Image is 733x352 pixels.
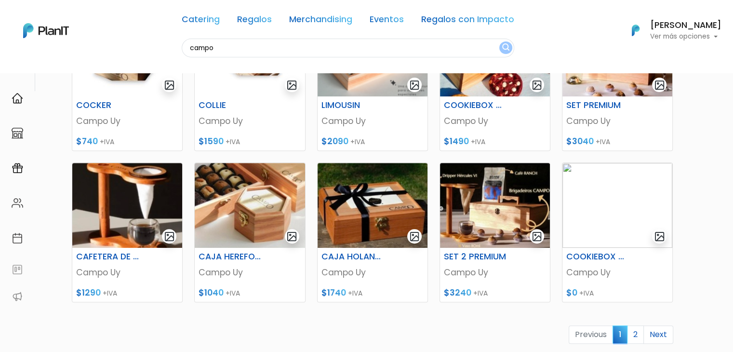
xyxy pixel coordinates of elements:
[440,163,550,248] img: thumb_F8E5552D-ABC9-419E-9C8B-846B629620BA.jpeg
[619,18,721,43] button: PlanIt Logo [PERSON_NAME] Ver más opciones
[237,15,272,27] a: Regalos
[440,162,550,302] a: gallery-light SET 2 PREMIUM Campo Uy $3240 +IVA
[12,127,23,139] img: marketplace-4ceaa7011d94191e9ded77b95e3339b90024bf715f7c57f8cf31f2d8c509eaba.svg
[438,100,514,110] h6: COOKIEBOX CAMPO
[444,115,546,127] p: Campo Uy
[317,11,428,151] a: gallery-light LIMOUSIN Campo Uy $2090 +IVA
[199,287,224,298] span: $1040
[76,135,98,147] span: $740
[444,287,471,298] span: $3240
[444,135,469,147] span: $1490
[444,266,546,279] p: Campo Uy
[650,33,721,40] p: Ver más opciones
[289,15,352,27] a: Merchandising
[566,266,668,279] p: Campo Uy
[560,100,637,110] h6: SET PREMIUM
[321,266,424,279] p: Campo Uy
[316,252,392,262] h6: CAJA HOLANDO
[12,232,23,244] img: calendar-87d922413cdce8b2cf7b7f5f62616a5cf9e4887200fb71536465627b3292af00.svg
[286,231,297,242] img: gallery-light
[318,163,427,248] img: thumb_626621DF-9800-4C60-9846-0AC50DD9F74D.jpeg
[643,325,673,344] a: Next
[348,288,362,298] span: +IVA
[76,287,101,298] span: $1290
[12,162,23,174] img: campaigns-02234683943229c281be62815700db0a1741e53638e28bf9629b52c665b00959.svg
[532,231,543,242] img: gallery-light
[562,163,672,248] img: thumb_WhatsApp_Image_2025-07-21_at_20.21.58.jpeg
[409,231,420,242] img: gallery-light
[321,287,346,298] span: $1740
[194,162,305,302] a: gallery-light CAJA HEREFORD Campo Uy $1040 +IVA
[164,80,175,91] img: gallery-light
[199,266,301,279] p: Campo Uy
[199,135,224,147] span: $1590
[70,100,147,110] h6: COCKER
[440,11,550,151] a: gallery-light COOKIEBOX CAMPO Campo Uy $1490 +IVA
[627,325,644,344] a: 2
[103,288,117,298] span: +IVA
[286,80,297,91] img: gallery-light
[70,252,147,262] h6: CAFETERA DE GOTEO
[12,291,23,302] img: partners-52edf745621dab592f3b2c58e3bca9d71375a7ef29c3b500c9f145b62cc070d4.svg
[23,23,69,38] img: PlanIt Logo
[613,325,627,343] span: 1
[12,264,23,275] img: feedback-78b5a0c8f98aac82b08bfc38622c3050aee476f2c9584af64705fc4e61158814.svg
[566,115,668,127] p: Campo Uy
[654,231,665,242] img: gallery-light
[76,266,178,279] p: Campo Uy
[194,11,305,151] a: gallery-light COLLIE Campo Uy $1590 +IVA
[562,11,673,151] a: gallery-light SET PREMIUM Campo Uy $3040 +IVA
[421,15,514,27] a: Regalos con Impacto
[596,137,610,147] span: +IVA
[12,197,23,209] img: people-662611757002400ad9ed0e3c099ab2801c6687ba6c219adb57efc949bc21e19d.svg
[317,162,428,302] a: gallery-light CAJA HOLANDO Campo Uy $1740 +IVA
[650,21,721,30] h6: [PERSON_NAME]
[195,163,305,248] img: thumb_C843F85B-81AD-4E98-913E-C4BCC45CF65E.jpeg
[72,162,183,302] a: gallery-light CAFETERA DE GOTEO Campo Uy $1290 +IVA
[625,20,646,41] img: PlanIt Logo
[579,288,594,298] span: +IVA
[182,39,514,57] input: Buscá regalos, desayunos, y más
[566,135,594,147] span: $3040
[409,80,420,91] img: gallery-light
[182,15,220,27] a: Catering
[566,287,577,298] span: $0
[438,252,514,262] h6: SET 2 PREMIUM
[473,288,488,298] span: +IVA
[321,135,348,147] span: $2090
[532,80,543,91] img: gallery-light
[72,11,183,151] a: gallery-light COCKER Campo Uy $740 +IVA
[193,100,269,110] h6: COLLIE
[199,115,301,127] p: Campo Uy
[471,137,485,147] span: +IVA
[562,162,673,302] a: gallery-light COOKIEBOX CAMPO Campo Uy $0 +IVA
[193,252,269,262] h6: CAJA HEREFORD
[502,43,509,53] img: search_button-432b6d5273f82d61273b3651a40e1bd1b912527efae98b1b7a1b2c0702e16a8d.svg
[321,115,424,127] p: Campo Uy
[654,80,665,91] img: gallery-light
[226,288,240,298] span: +IVA
[164,231,175,242] img: gallery-light
[560,252,637,262] h6: COOKIEBOX CAMPO
[316,100,392,110] h6: LIMOUSIN
[350,137,365,147] span: +IVA
[370,15,404,27] a: Eventos
[72,163,182,248] img: thumb_46808385-B327-4404-90A4-523DC24B1526_4_5005_c.jpeg
[12,93,23,104] img: home-e721727adea9d79c4d83392d1f703f7f8bce08238fde08b1acbfd93340b81755.svg
[100,137,114,147] span: +IVA
[226,137,240,147] span: +IVA
[76,115,178,127] p: Campo Uy
[50,9,139,28] div: ¿Necesitás ayuda?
